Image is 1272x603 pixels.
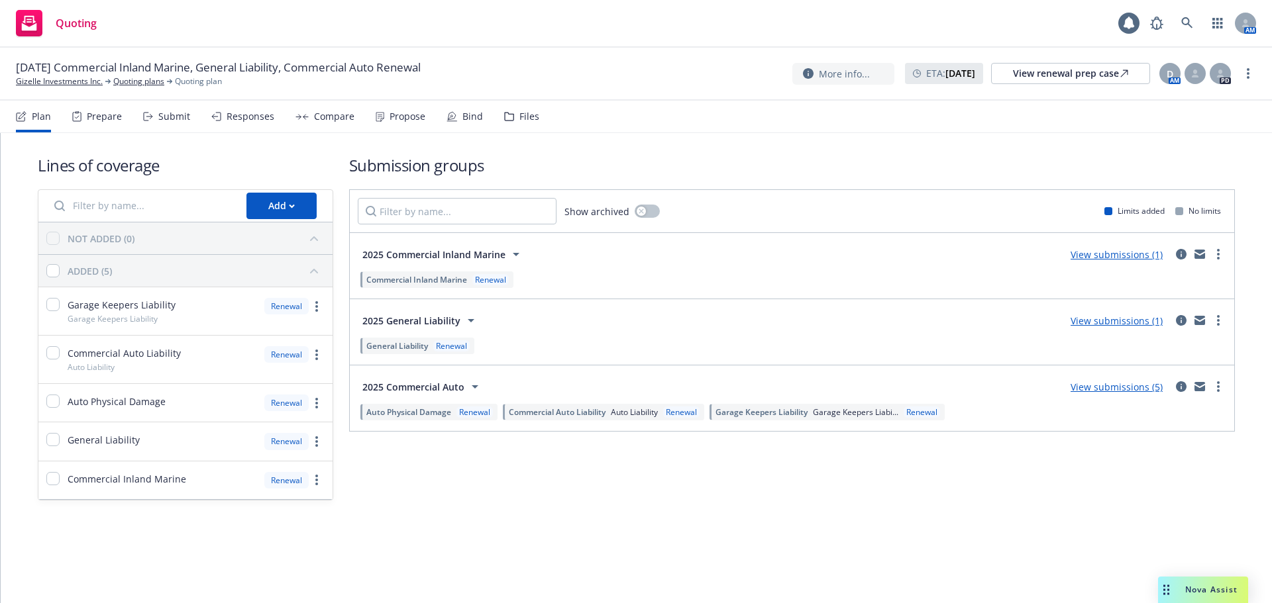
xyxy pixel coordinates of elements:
[113,75,164,87] a: Quoting plans
[358,307,484,334] button: 2025 General Liability
[309,347,325,363] a: more
[68,394,166,408] span: Auto Physical Damage
[268,193,295,218] div: Add
[991,63,1150,84] a: View renewal prep case
[1185,584,1238,595] span: Nova Assist
[792,63,894,85] button: More info...
[462,111,483,122] div: Bind
[819,67,870,81] span: More info...
[611,406,658,418] span: Auto Liability
[309,395,325,411] a: more
[175,75,222,87] span: Quoting plan
[1167,67,1173,81] span: D
[433,340,470,351] div: Renewal
[1210,312,1226,328] a: more
[16,75,103,87] a: Gizelle Investments Inc.
[362,380,464,394] span: 2025 Commercial Auto
[246,193,317,219] button: Add
[1013,64,1128,83] div: View renewal prep case
[68,264,112,278] div: ADDED (5)
[366,274,467,285] span: Commercial Inland Marine
[68,313,158,324] span: Garage Keepers Liability
[264,394,309,411] div: Renewal
[945,67,975,79] strong: [DATE]
[1173,379,1189,394] a: circleInformation
[926,66,975,80] span: ETA :
[227,111,274,122] div: Responses
[472,274,509,285] div: Renewal
[158,111,190,122] div: Submit
[1210,246,1226,262] a: more
[68,298,176,312] span: Garage Keepers Liability
[46,193,238,219] input: Filter by name...
[358,373,488,400] button: 2025 Commercial Auto
[56,18,97,28] span: Quoting
[715,406,808,418] span: Garage Keepers Liability
[358,241,529,267] button: 2025 Commercial Inland Marine
[264,346,309,363] div: Renewal
[1175,205,1221,216] div: No limits
[456,406,493,418] div: Renewal
[1192,312,1208,328] a: mail
[1192,379,1208,394] a: mail
[38,154,333,176] h1: Lines of coverage
[68,361,115,373] span: Auto Liability
[1173,246,1189,262] a: circleInformation
[366,406,451,418] span: Auto Physical Damage
[32,111,51,122] div: Plan
[509,406,606,418] span: Commercial Auto Liability
[1158,577,1248,603] button: Nova Assist
[11,5,102,42] a: Quoting
[68,433,140,447] span: General Liability
[366,340,428,351] span: General Liability
[1071,381,1163,393] a: View submissions (5)
[68,346,181,360] span: Commercial Auto Liability
[68,260,325,281] button: ADDED (5)
[813,406,898,418] span: Garage Keepers Liabi...
[1210,379,1226,394] a: more
[663,406,700,418] div: Renewal
[264,472,309,488] div: Renewal
[309,434,325,449] a: more
[1071,248,1163,261] a: View submissions (1)
[264,298,309,314] div: Renewal
[68,228,325,249] button: NOT ADDED (0)
[314,111,354,122] div: Compare
[1104,205,1165,216] div: Limits added
[264,433,309,449] div: Renewal
[309,299,325,314] a: more
[390,111,425,122] div: Propose
[362,248,505,261] span: 2025 Commercial Inland Marine
[68,472,186,486] span: Commercial Inland Marine
[1174,10,1200,36] a: Search
[349,154,1235,176] h1: Submission groups
[68,232,134,246] div: NOT ADDED (0)
[1240,66,1256,81] a: more
[362,314,460,328] span: 2025 General Liability
[1192,246,1208,262] a: mail
[1173,312,1189,328] a: circleInformation
[358,198,556,224] input: Filter by name...
[904,406,940,418] div: Renewal
[564,205,629,218] span: Show archived
[87,111,122,122] div: Prepare
[1204,10,1231,36] a: Switch app
[519,111,539,122] div: Files
[16,60,421,75] span: [DATE] Commercial Inland Marine, General Liability, Commercial Auto Renewal
[1158,577,1175,603] div: Drag to move
[1071,314,1163,327] a: View submissions (1)
[309,472,325,488] a: more
[1143,10,1170,36] a: Report a Bug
